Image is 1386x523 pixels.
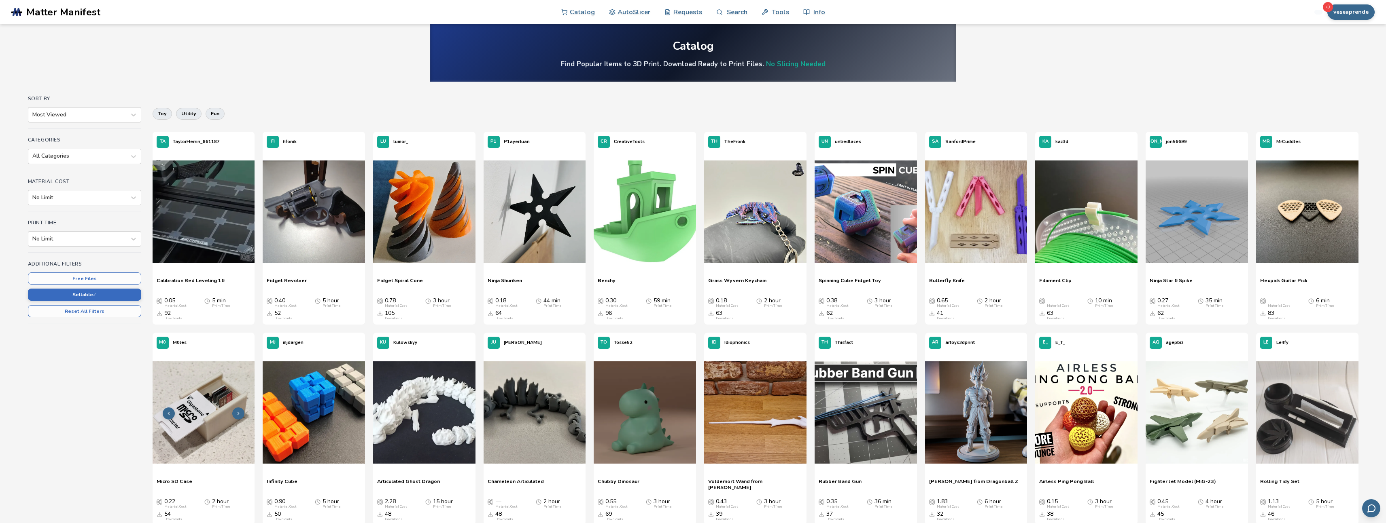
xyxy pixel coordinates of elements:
[425,297,431,304] span: Average Print Time
[646,498,652,505] span: Average Print Time
[1150,277,1193,289] a: Ninja Star 6 Spike
[488,297,493,304] span: Average Cost
[764,498,782,509] div: 3 hour
[716,498,738,509] div: 0.43
[985,505,1002,509] div: Print Time
[267,478,297,490] a: Infinity Cube
[821,340,828,345] span: TH
[271,139,275,144] span: FI
[377,277,423,289] a: Fidget Spiral Cone
[654,498,671,509] div: 3 hour
[274,316,292,321] div: Downloads
[1260,297,1266,304] span: Average Cost
[929,498,935,505] span: Average Cost
[204,498,210,505] span: Average Print Time
[1047,511,1065,521] div: 38
[488,511,493,517] span: Downloads
[1039,511,1045,517] span: Downloads
[711,139,717,144] span: TH
[819,310,824,316] span: Downloads
[1043,340,1048,345] span: E_
[1316,297,1334,308] div: 6 min
[323,297,340,308] div: 5 hour
[712,340,717,345] span: ID
[605,297,627,308] div: 0.30
[1039,498,1045,505] span: Average Cost
[819,511,824,517] span: Downloads
[716,304,738,308] div: Material Cost
[1268,316,1286,321] div: Downloads
[716,511,734,521] div: 39
[1268,511,1286,521] div: 46
[212,297,230,308] div: 5 min
[274,517,292,521] div: Downloads
[1039,310,1045,316] span: Downloads
[1087,498,1093,505] span: Average Print Time
[716,316,734,321] div: Downloads
[1047,304,1069,308] div: Material Cost
[1095,505,1113,509] div: Print Time
[708,511,714,517] span: Downloads
[1316,498,1334,509] div: 5 hour
[819,498,824,505] span: Average Cost
[1260,478,1299,490] a: Rolling Tidy Set
[756,297,762,304] span: Average Print Time
[1157,310,1175,321] div: 62
[716,310,734,321] div: 63
[495,517,513,521] div: Downloads
[1039,478,1094,490] a: Airless Ping Pong Ball
[543,304,561,308] div: Print Time
[536,297,541,304] span: Average Print Time
[283,137,297,146] p: fifonik
[1362,499,1380,517] button: Send feedback via email
[495,304,517,308] div: Material Cost
[716,297,738,308] div: 0.18
[1260,310,1266,316] span: Downloads
[377,511,383,517] span: Downloads
[274,304,296,308] div: Material Cost
[504,137,530,146] p: P1ayerJuan
[932,139,938,144] span: SA
[929,277,965,289] a: Butterfly Knife
[283,338,304,347] p: mjdargen
[561,59,826,69] h4: Find Popular Items to 3D Print. Download Ready to Print Files.
[495,511,513,521] div: 48
[267,498,272,505] span: Average Cost
[274,310,292,321] div: 52
[1157,304,1179,308] div: Material Cost
[1316,304,1334,308] div: Print Time
[28,305,141,317] button: Reset All Filters
[157,277,225,289] a: Calibration Bed Leveling 16
[323,505,340,509] div: Print Time
[874,505,892,509] div: Print Time
[488,310,493,316] span: Downloads
[708,478,802,490] a: Voldemort Wand from [PERSON_NAME]
[1039,277,1072,289] span: Filament Clip
[598,511,603,517] span: Downloads
[1047,505,1069,509] div: Material Cost
[654,304,671,308] div: Print Time
[164,517,182,521] div: Downloads
[598,310,603,316] span: Downloads
[157,511,162,517] span: Downloads
[385,505,407,509] div: Material Cost
[270,340,276,345] span: MJ
[929,297,935,304] span: Average Cost
[826,310,844,321] div: 62
[1198,498,1203,505] span: Average Print Time
[1055,338,1065,347] p: E_T_
[488,498,493,505] span: Average Cost
[380,139,386,144] span: LU
[385,297,407,308] div: 0.78
[164,505,186,509] div: Material Cost
[28,179,141,184] h4: Material Cost
[543,297,561,308] div: 44 min
[819,277,881,289] a: Spinning Cube Fidget Toy
[380,340,386,345] span: KU
[377,478,440,490] span: Articulated Ghost Dragon
[929,478,1018,490] span: [PERSON_NAME] from Dragonball Z
[157,478,192,490] span: Micro SD Case
[598,297,603,304] span: Average Cost
[874,304,892,308] div: Print Time
[1150,310,1155,316] span: Downloads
